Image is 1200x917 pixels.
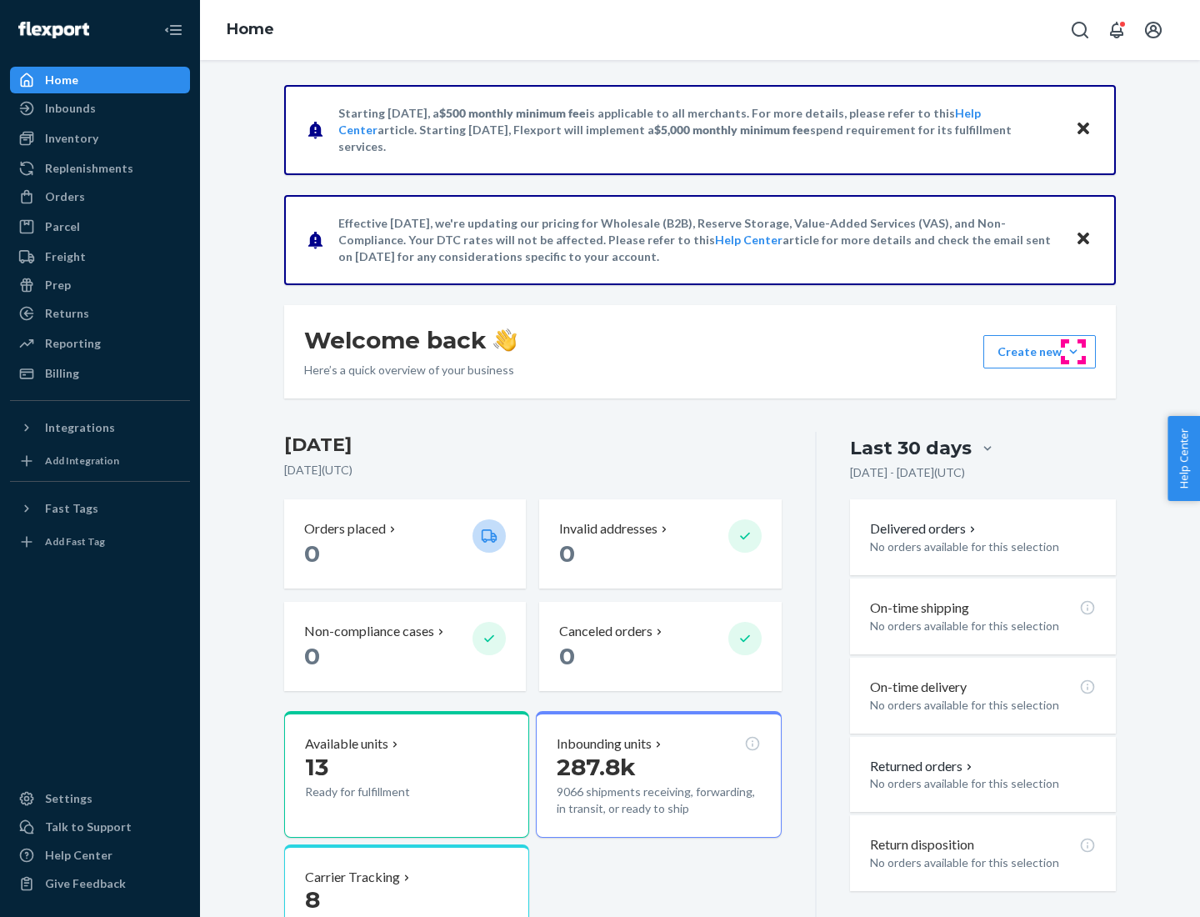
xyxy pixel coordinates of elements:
[45,819,132,835] div: Talk to Support
[284,602,526,691] button: Non-compliance cases 0
[10,360,190,387] a: Billing
[1167,416,1200,501] button: Help Center
[1072,118,1094,142] button: Close
[870,835,974,854] p: Return disposition
[45,534,105,549] div: Add Fast Tag
[870,519,979,539] button: Delivered orders
[870,618,1096,634] p: No orders available for this selection
[304,325,517,355] h1: Welcome back
[10,842,190,869] a: Help Center
[45,305,89,322] div: Returns
[45,160,133,177] div: Replenishments
[10,448,190,474] a: Add Integration
[227,20,274,38] a: Home
[559,642,575,670] span: 0
[305,753,328,781] span: 13
[305,784,459,800] p: Ready for fulfillment
[45,130,98,147] div: Inventory
[559,519,657,539] p: Invalid addresses
[45,365,79,382] div: Billing
[10,155,190,182] a: Replenishments
[557,734,652,754] p: Inbounding units
[559,622,652,641] p: Canceled orders
[654,123,810,137] span: $5,000 monthly minimum fee
[45,790,92,807] div: Settings
[45,847,112,864] div: Help Center
[1063,13,1097,47] button: Open Search Box
[10,414,190,441] button: Integrations
[45,335,101,352] div: Reporting
[870,539,1096,555] p: No orders available for this selection
[338,215,1059,265] p: Effective [DATE], we're updating our pricing for Wholesale (B2B), Reserve Storage, Value-Added Se...
[45,188,85,205] div: Orders
[870,854,1096,871] p: No orders available for this selection
[305,885,320,914] span: 8
[10,67,190,93] a: Home
[1072,228,1094,252] button: Close
[45,218,80,235] div: Parcel
[284,499,526,589] button: Orders placed 0
[304,362,517,378] p: Here’s a quick overview of your business
[870,678,967,697] p: On-time delivery
[45,72,78,88] div: Home
[10,243,190,270] a: Freight
[10,213,190,240] a: Parcel
[10,529,190,555] a: Add Fast Tag
[1137,13,1170,47] button: Open account menu
[45,248,86,265] div: Freight
[850,435,972,461] div: Last 30 days
[284,711,529,838] button: Available units13Ready for fulfillment
[10,95,190,122] a: Inbounds
[45,419,115,436] div: Integrations
[983,335,1096,368] button: Create new
[10,330,190,357] a: Reporting
[557,753,636,781] span: 287.8k
[10,814,190,840] a: Talk to Support
[10,870,190,897] button: Give Feedback
[439,106,586,120] span: $500 monthly minimum fee
[715,233,782,247] a: Help Center
[493,328,517,352] img: hand-wave emoji
[870,599,969,618] p: On-time shipping
[1100,13,1133,47] button: Open notifications
[284,432,782,458] h3: [DATE]
[539,602,781,691] button: Canceled orders 0
[10,300,190,327] a: Returns
[305,734,388,754] p: Available units
[870,697,1096,714] p: No orders available for this selection
[559,539,575,568] span: 0
[304,539,320,568] span: 0
[10,272,190,298] a: Prep
[45,277,71,293] div: Prep
[45,100,96,117] div: Inbounds
[45,875,126,892] div: Give Feedback
[304,622,434,641] p: Non-compliance cases
[870,775,1096,792] p: No orders available for this selection
[338,105,1059,155] p: Starting [DATE], a is applicable to all merchants. For more details, please refer to this article...
[45,500,98,517] div: Fast Tags
[557,784,760,817] p: 9066 shipments receiving, forwarding, in transit, or ready to ship
[304,519,386,539] p: Orders placed
[10,183,190,210] a: Orders
[870,757,976,776] button: Returned orders
[850,464,965,481] p: [DATE] - [DATE] ( UTC )
[10,495,190,522] button: Fast Tags
[536,711,781,838] button: Inbounding units287.8k9066 shipments receiving, forwarding, in transit, or ready to ship
[157,13,190,47] button: Close Navigation
[284,462,782,479] p: [DATE] ( UTC )
[45,453,119,468] div: Add Integration
[305,868,400,887] p: Carrier Tracking
[304,642,320,670] span: 0
[10,125,190,152] a: Inventory
[18,22,89,38] img: Flexport logo
[213,6,287,54] ol: breadcrumbs
[539,499,781,589] button: Invalid addresses 0
[10,785,190,812] a: Settings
